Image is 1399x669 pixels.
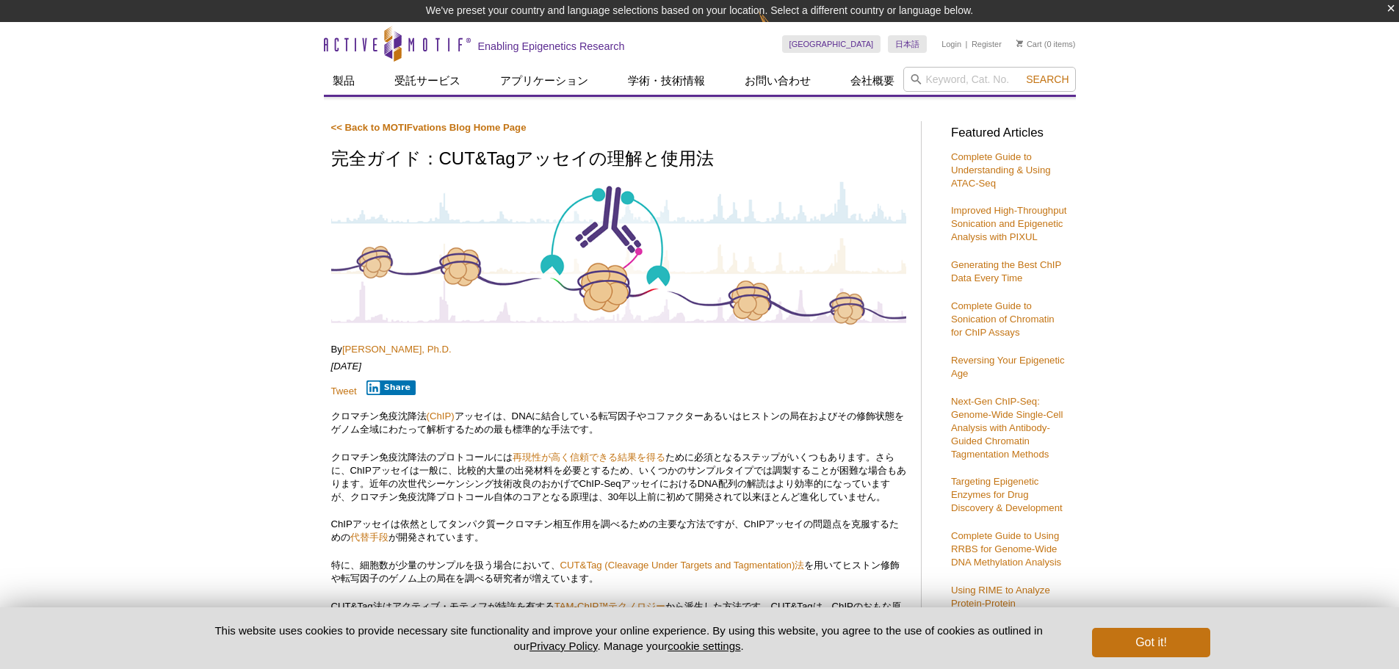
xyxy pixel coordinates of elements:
a: 代替手段 [350,532,388,543]
a: Targeting Epigenetic Enzymes for Drug Discovery & Development [951,476,1063,513]
a: 製品 [324,67,364,95]
a: Complete Guide to Understanding & Using ATAC-Seq [951,151,1051,189]
a: 再現性が高く信頼できる結果を得る [513,452,665,463]
a: 学術・技術情報 [619,67,714,95]
p: クロマチン免疫沈降法のプロトコールには ために必須となるステップがいくつもあります。さらに、ChIPアッセイは一般に、比較的大量の出発材料を必要とするため、いくつかのサンプルタイプでは調製するこ... [331,451,906,504]
a: Cart [1016,39,1042,49]
h2: Enabling Epigenetics Research [478,40,625,53]
a: Login [941,39,961,49]
a: Generating the Best ChIP Data Every Time [951,259,1061,283]
a: Complete Guide to Sonication of Chromatin for ChIP Assays [951,300,1055,338]
input: Keyword, Cat. No. [903,67,1076,92]
a: Using RIME to Analyze Protein-Protein Interactions on Chromatin [951,585,1062,622]
button: Share [366,380,416,395]
a: 日本語 [888,35,927,53]
p: 特に、細胞数が少量のサンプルを扱う場合において、 を用いてヒストン修飾や転写因子のゲノム上の局在を調べる研究者が増えています。 [331,559,906,585]
a: Complete Guide to Using RRBS for Genome-Wide DNA Methylation Analysis [951,530,1061,568]
img: Your Cart [1016,40,1023,47]
h3: Featured Articles [951,127,1069,140]
a: 受託サービス [386,67,469,95]
a: [PERSON_NAME], Ph.D. [342,344,452,355]
a: Tweet [331,386,357,397]
p: This website uses cookies to provide necessary site functionality and improve your online experie... [189,623,1069,654]
a: (ChIP) [427,411,455,422]
a: << Back to MOTIFvations Blog Home Page [331,122,527,133]
img: Antibody-Based Tagmentation Notes [331,179,906,326]
button: cookie settings [668,640,740,652]
a: Next-Gen ChIP-Seq: Genome-Wide Single-Cell Analysis with Antibody-Guided Chromatin Tagmentation M... [951,396,1063,460]
em: [DATE] [331,361,362,372]
a: Reversing Your Epigenetic Age [951,355,1065,379]
p: By [331,343,906,356]
a: Register [972,39,1002,49]
a: 会社概要 [842,67,903,95]
img: Change Here [759,11,798,46]
a: [GEOGRAPHIC_DATA] [782,35,881,53]
button: Got it! [1092,628,1210,657]
a: Improved High-Throughput Sonication and Epigenetic Analysis with PIXUL [951,205,1067,242]
button: Search [1022,73,1073,86]
h1: 完全ガイド：CUT&Tagアッセイの理解と使用法 [331,149,906,170]
p: ChIPアッセイは依然としてタンパク質ークロマチン相互作用を調べるための主要な方法ですが、ChIPアッセイの問題点を克服するための が開発されています。 [331,518,906,544]
a: CUT&Tag (Cleavage Under Targets and Tagmentation)法 [560,560,805,571]
span: Search [1026,73,1069,85]
li: | [966,35,968,53]
li: (0 items) [1016,35,1076,53]
a: アプリケーション [491,67,597,95]
p: クロマチン免疫沈降法 アッセイは、DNAに結合している転写因子やコファクターあるいはヒストンの局在およびその修飾状態をゲノム全域にわたって解析するための最も標準的な手法です。 [331,410,906,436]
a: お問い合わせ [736,67,820,95]
a: TAM-ChIP™テクノロジー [554,601,666,612]
a: Privacy Policy [529,640,597,652]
